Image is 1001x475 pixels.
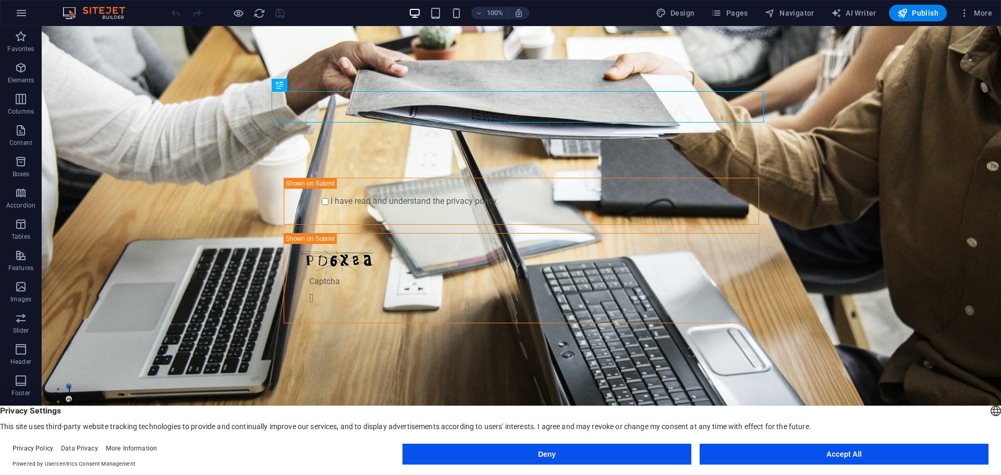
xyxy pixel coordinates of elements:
p: Features [8,264,33,272]
div: Design (Ctrl+Alt+Y) [652,5,699,21]
button: AI Writer [827,5,881,21]
button: Pages [707,5,752,21]
button: Design [652,5,699,21]
p: Tables [11,233,30,241]
span: Design [656,8,695,18]
p: Columns [8,107,34,116]
button: Click here to leave preview mode and continue editing [232,7,245,19]
p: Footer [11,389,30,397]
button: 1 [24,357,30,363]
p: Boxes [13,170,30,178]
span: Pages [711,8,748,18]
span: Navigator [765,8,814,18]
p: Favorites [7,45,34,53]
span: Publish [897,8,938,18]
span: AI Writer [831,8,876,18]
img: Editor Logo [60,7,138,19]
i: On resize automatically adjust zoom level to fit chosen device. [514,8,523,18]
p: Header [10,358,31,366]
span: More [959,8,992,18]
p: Elements [8,76,34,84]
h6: 100% [487,7,504,19]
button: Navigator [761,5,819,21]
button: More [955,5,996,21]
p: Content [9,139,32,147]
p: Accordion [6,201,35,210]
button: 2 [24,370,30,376]
p: Slider [13,326,29,335]
button: 3 [24,382,30,388]
button: 100% [471,7,508,19]
p: Images [10,295,32,303]
button: Publish [889,5,947,21]
button: reload [253,7,265,19]
i: Reload page [253,7,265,19]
